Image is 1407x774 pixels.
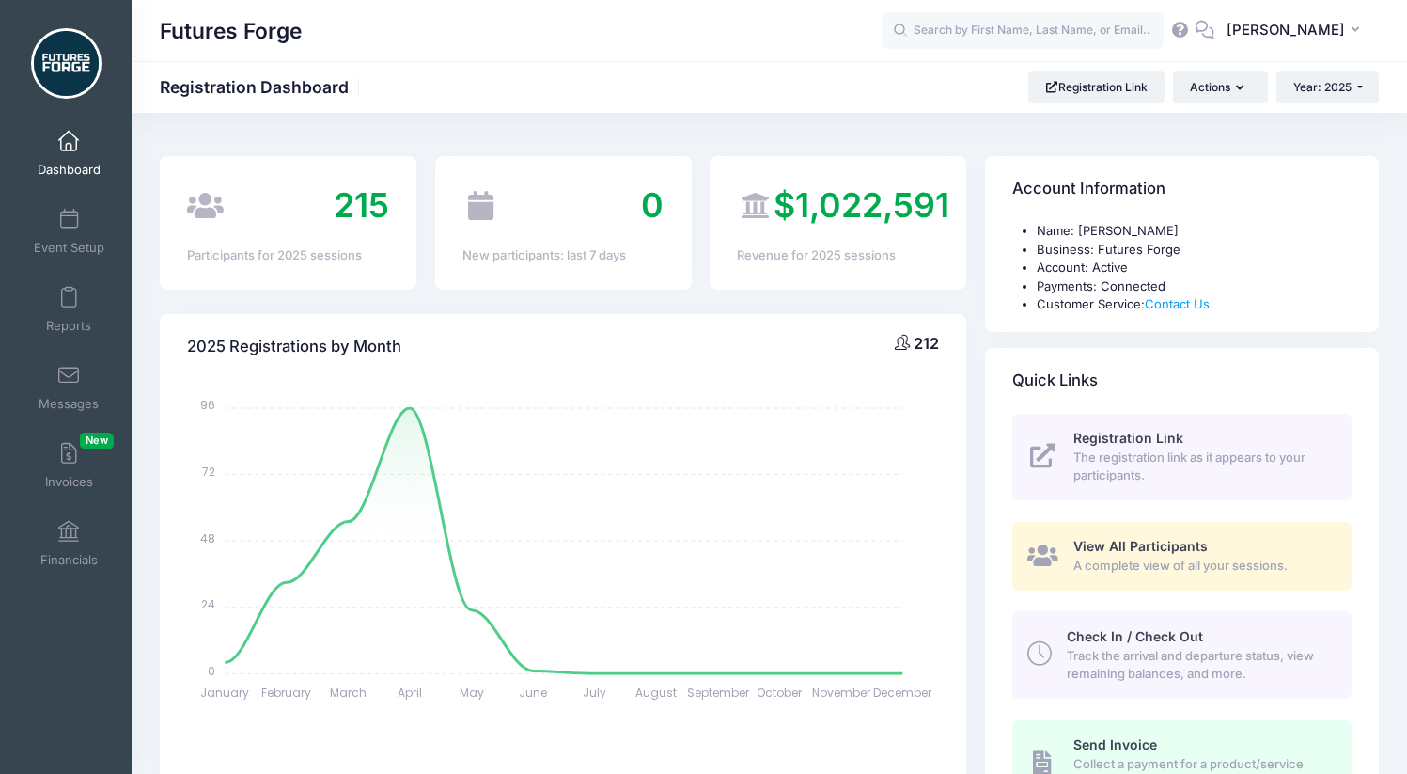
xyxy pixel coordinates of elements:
[1227,20,1345,40] span: [PERSON_NAME]
[687,685,750,701] tspan: September
[1293,80,1352,94] span: Year: 2025
[1037,295,1352,314] li: Customer Service:
[187,246,389,265] div: Participants for 2025 sessions
[812,685,871,701] tspan: November
[24,198,114,264] a: Event Setup
[334,184,389,226] span: 215
[160,77,365,97] h1: Registration Dashboard
[519,685,547,701] tspan: June
[757,685,803,701] tspan: October
[1067,647,1330,684] span: Track the arrival and departure status, view remaining balances, and more.
[1073,736,1157,752] span: Send Invoice
[1037,222,1352,241] li: Name: [PERSON_NAME]
[203,464,216,480] tspan: 72
[31,28,102,99] img: Futures Forge
[398,685,422,701] tspan: April
[1145,296,1210,311] a: Contact Us
[1067,628,1203,644] span: Check In / Check Out
[774,184,949,226] span: $1,022,591
[635,685,677,701] tspan: August
[1012,611,1352,698] a: Check In / Check Out Track the arrival and departure status, view remaining balances, and more.
[1037,259,1352,277] li: Account: Active
[262,685,312,701] tspan: February
[462,246,664,265] div: New participants: last 7 days
[460,685,484,701] tspan: May
[38,162,101,178] span: Dashboard
[24,120,114,186] a: Dashboard
[201,529,216,545] tspan: 48
[34,240,104,256] span: Event Setup
[330,685,367,701] tspan: March
[1028,71,1165,103] a: Registration Link
[1037,277,1352,296] li: Payments: Connected
[201,685,250,701] tspan: January
[39,396,99,412] span: Messages
[583,685,606,701] tspan: July
[641,184,664,226] span: 0
[202,596,216,612] tspan: 24
[1073,538,1208,554] span: View All Participants
[1214,9,1379,53] button: [PERSON_NAME]
[874,685,933,701] tspan: December
[1012,522,1352,591] a: View All Participants A complete view of all your sessions.
[40,552,98,568] span: Financials
[201,397,216,413] tspan: 96
[1276,71,1379,103] button: Year: 2025
[1073,557,1330,576] span: A complete view of all your sessions.
[1012,354,1098,407] h4: Quick Links
[914,334,939,353] span: 212
[882,12,1164,50] input: Search by First Name, Last Name, or Email...
[24,511,114,577] a: Financials
[24,433,114,498] a: InvoicesNew
[1173,71,1267,103] button: Actions
[24,276,114,342] a: Reports
[1073,430,1183,446] span: Registration Link
[1037,241,1352,260] li: Business: Futures Forge
[46,318,91,334] span: Reports
[1012,414,1352,500] a: Registration Link The registration link as it appears to your participants.
[187,320,401,373] h4: 2025 Registrations by Month
[160,9,302,53] h1: Futures Forge
[24,355,114,420] a: Messages
[209,662,216,678] tspan: 0
[1073,449,1330,485] span: The registration link as it appears to your participants.
[80,433,114,449] span: New
[737,246,939,265] div: Revenue for 2025 sessions
[45,474,93,490] span: Invoices
[1012,163,1165,216] h4: Account Information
